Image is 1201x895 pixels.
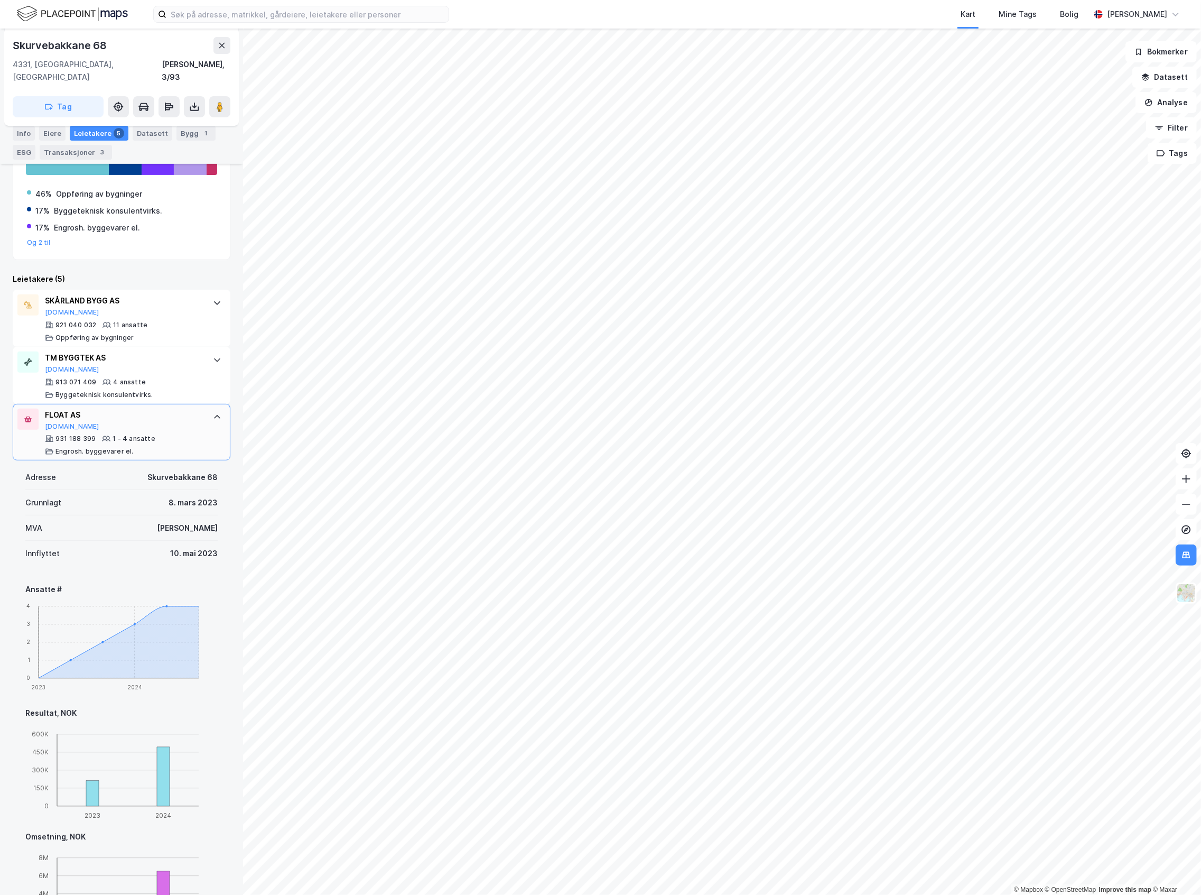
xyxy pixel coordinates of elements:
[13,37,109,54] div: Skurvebakkane 68
[26,603,30,610] tspan: 4
[13,126,35,141] div: Info
[147,471,218,484] div: Skurvebakkane 68
[113,321,147,329] div: 11 ansatte
[13,145,35,160] div: ESG
[113,435,155,443] div: 1 - 4 ansatte
[961,8,975,21] div: Kart
[17,5,128,23] img: logo.f888ab2527a4732fd821a326f86c7f29.svg
[44,802,49,810] tspan: 0
[1099,886,1151,893] a: Improve this map
[55,321,96,329] div: 921 040 032
[1148,143,1197,164] button: Tags
[13,96,104,117] button: Tag
[45,294,202,307] div: SKÅRLAND BYGG AS
[45,365,99,374] button: [DOMAIN_NAME]
[999,8,1037,21] div: Mine Tags
[25,831,218,843] div: Omsetning, NOK
[45,422,99,431] button: [DOMAIN_NAME]
[45,352,202,364] div: TM BYGGTEK AS
[157,522,218,534] div: [PERSON_NAME]
[54,222,140,234] div: Engrosh. byggevarer el.
[45,409,202,421] div: FLOAT AS
[32,731,49,739] tspan: 600K
[155,812,171,820] tspan: 2024
[55,435,96,443] div: 931 188 399
[35,188,52,200] div: 46%
[39,126,66,141] div: Eiere
[1107,8,1167,21] div: [PERSON_NAME]
[170,547,218,560] div: 10. mai 2023
[32,749,49,756] tspan: 450K
[1135,92,1197,113] button: Analyse
[70,126,128,141] div: Leietakere
[1125,41,1197,62] button: Bokmerker
[39,872,49,880] tspan: 6M
[25,707,218,719] div: Resultat, NOK
[55,447,134,456] div: Engrosh. byggevarer el.
[127,684,142,690] tspan: 2024
[13,273,230,285] div: Leietakere (5)
[1148,844,1201,895] iframe: Chat Widget
[85,812,100,820] tspan: 2023
[25,522,42,534] div: MVA
[55,378,96,386] div: 913 071 409
[113,378,146,386] div: 4 ansatte
[55,334,134,342] div: Oppføring av bygninger
[32,767,49,774] tspan: 300K
[1014,886,1043,893] a: Mapbox
[169,496,218,509] div: 8. mars 2023
[25,547,60,560] div: Innflyttet
[54,205,162,217] div: Byggeteknisk konsulentvirks.
[40,145,112,160] div: Transaksjoner
[97,147,108,158] div: 3
[32,684,46,690] tspan: 2023
[133,126,172,141] div: Datasett
[1045,886,1096,893] a: OpenStreetMap
[26,639,30,645] tspan: 2
[201,128,211,139] div: 1
[166,6,449,22] input: Søk på adresse, matrikkel, gårdeiere, leietakere eller personer
[35,205,50,217] div: 17%
[33,785,49,792] tspan: 150K
[45,308,99,317] button: [DOMAIN_NAME]
[56,188,142,200] div: Oppføring av bygninger
[39,854,49,862] tspan: 8M
[27,238,51,247] button: Og 2 til
[176,126,216,141] div: Bygg
[27,621,30,628] tspan: 3
[1176,583,1196,603] img: Z
[25,583,218,596] div: Ansatte #
[1146,117,1197,139] button: Filter
[26,675,30,681] tspan: 0
[114,128,124,139] div: 5
[27,657,30,663] tspan: 1
[13,58,162,84] div: 4331, [GEOGRAPHIC_DATA], [GEOGRAPHIC_DATA]
[25,471,56,484] div: Adresse
[1060,8,1078,21] div: Bolig
[162,58,230,84] div: [PERSON_NAME], 3/93
[1132,67,1197,88] button: Datasett
[55,391,153,399] div: Byggeteknisk konsulentvirks.
[35,222,50,234] div: 17%
[1148,844,1201,895] div: Kontrollprogram for chat
[25,496,61,509] div: Grunnlagt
